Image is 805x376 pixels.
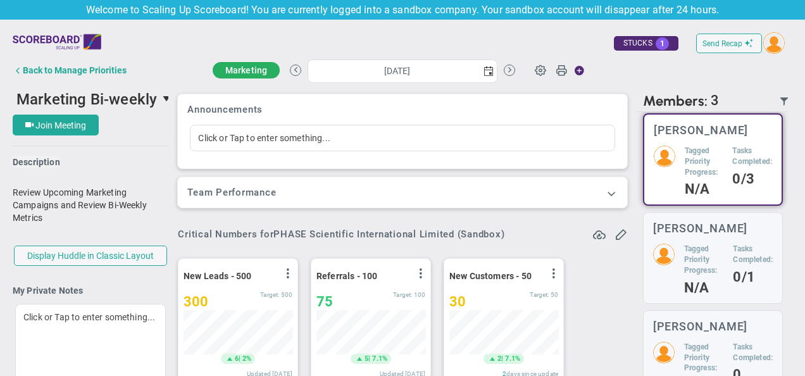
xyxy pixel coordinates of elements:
[696,34,762,53] button: Send Recap
[763,32,785,54] img: 210780.Person.photo
[615,227,627,240] span: Edit or Add Critical Numbers
[479,60,497,82] span: select
[368,354,370,363] span: |
[373,354,388,363] span: 7.1%
[242,354,251,363] span: 2%
[568,62,585,79] span: Action Button
[35,120,86,130] span: Join Meeting
[528,58,552,82] span: Huddle Settings
[654,124,749,136] h3: [PERSON_NAME]
[23,65,127,75] div: Back to Manage Priorities
[187,187,617,198] h3: Team Performance
[13,285,168,296] h4: My Private Notes
[14,246,167,266] button: Display Huddle in Classic Layout
[684,282,724,294] h4: N/A
[13,157,60,167] span: Description
[414,291,425,298] span: 100
[316,294,333,310] span: 75
[184,294,208,310] span: 300
[506,354,521,363] span: 7.1%
[653,320,748,332] h3: [PERSON_NAME]
[551,291,558,298] span: 50
[733,244,773,265] h5: Tasks Completed:
[16,91,157,108] span: Marketing Bi-weekly
[779,96,789,106] span: Filter Updated Members
[732,146,772,167] h5: Tasks Completed:
[449,271,532,281] span: New Customers - 50
[449,294,466,310] span: 30
[702,39,742,48] span: Send Recap
[732,173,772,185] h4: 0/3
[394,291,413,298] span: Target:
[13,58,127,83] button: Back to Manage Priorities
[273,229,504,240] span: PHASE Scientific International Limited (Sandbox)
[178,229,508,240] div: Critical Numbers for
[654,146,675,167] img: 210780.Person.photo
[614,36,678,51] div: STUCKS
[13,115,99,135] button: Join Meeting
[653,244,675,265] img: 210783.Person.photo
[316,271,377,281] span: Referrals - 100
[365,354,368,364] span: 5
[530,291,549,298] span: Target:
[497,354,501,364] span: 2
[281,291,292,298] span: 500
[13,186,168,224] p: Review Upcoming Marketing Campaigns and Review Bi-Weekly Metrics
[711,92,719,110] span: 3
[501,354,503,363] span: |
[653,222,748,234] h3: [PERSON_NAME]
[733,272,773,283] h4: 0/1
[184,271,251,281] span: New Leads - 500
[261,291,280,298] span: Target:
[733,342,773,363] h5: Tasks Completed:
[556,64,567,82] span: Print Huddle
[685,146,723,177] h5: Tagged Priority Progress:
[643,92,708,110] span: Members:
[653,342,675,363] img: 210785.Person.photo
[235,354,239,364] span: 6
[225,65,267,75] span: Marketing
[684,342,724,373] h5: Tagged Priority Progress:
[13,29,101,54] img: scalingup-logo.svg
[187,104,617,115] h3: Announcements
[190,125,615,151] div: Click or Tap to enter something...
[685,184,723,195] h4: N/A
[593,227,606,239] span: Refresh Data
[684,244,724,275] h5: Tagged Priority Progress:
[239,354,240,363] span: |
[157,88,178,110] span: select
[656,37,669,50] span: 1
